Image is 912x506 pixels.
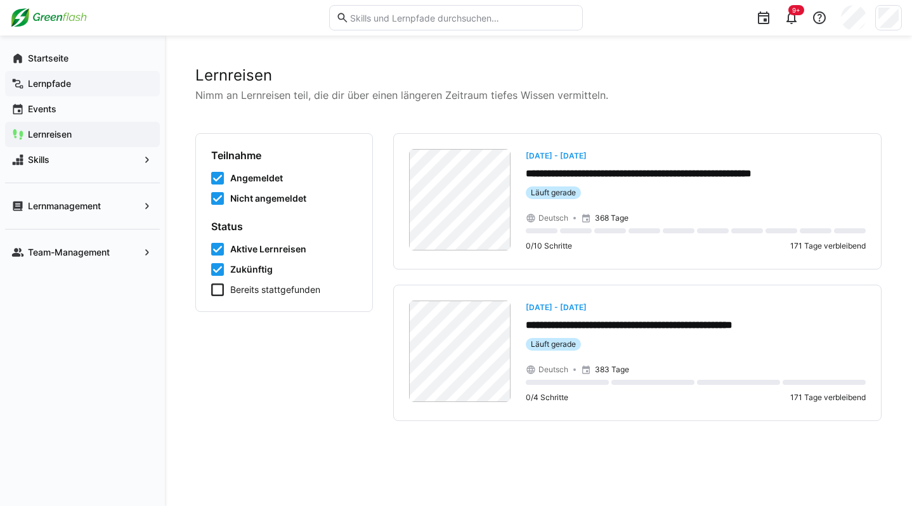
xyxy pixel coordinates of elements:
[211,149,357,162] h4: Teilnahme
[595,365,629,375] p: 383 Tage
[349,12,576,23] input: Skills und Lernpfade durchsuchen…
[526,241,572,251] p: 0/10 Schritte
[790,392,866,403] p: 171 Tage verbleibend
[526,392,568,403] p: 0/4 Schritte
[792,6,800,14] span: 9+
[526,151,587,160] span: [DATE] - [DATE]
[230,283,320,296] span: Bereits stattgefunden
[195,66,882,85] h2: Lernreisen
[526,302,587,312] span: [DATE] - [DATE]
[230,192,306,205] span: Nicht angemeldet
[790,241,866,251] p: 171 Tage verbleibend
[230,172,283,185] span: Angemeldet
[211,220,357,233] h4: Status
[230,263,273,276] span: Zukünftig
[531,339,576,349] span: Läuft gerade
[531,188,576,198] span: Läuft gerade
[195,88,882,103] p: Nimm an Lernreisen teil, die dir über einen längeren Zeitraum tiefes Wissen vermitteln.
[230,243,306,256] span: Aktive Lernreisen
[595,213,629,223] p: 368 Tage
[538,213,568,223] span: Deutsch
[538,365,568,375] span: Deutsch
